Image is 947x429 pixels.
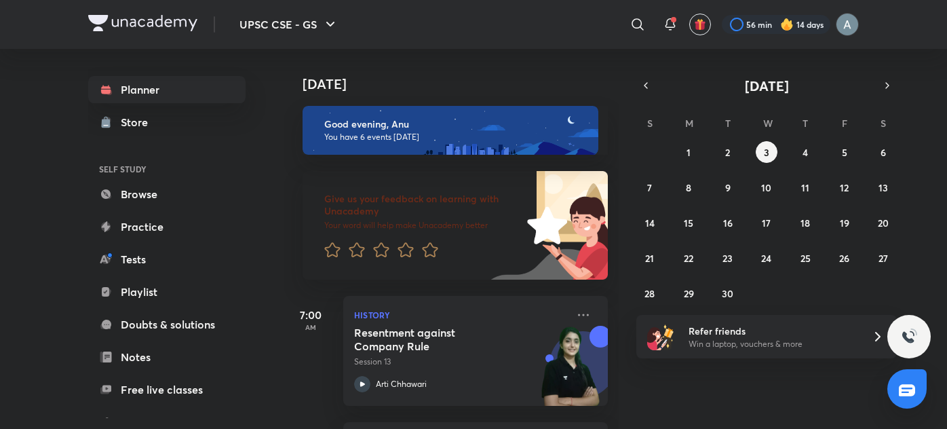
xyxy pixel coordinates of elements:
[717,176,739,198] button: September 9, 2025
[725,181,731,194] abbr: September 9, 2025
[763,117,773,130] abbr: Wednesday
[794,247,816,269] button: September 25, 2025
[803,117,808,130] abbr: Thursday
[764,146,769,159] abbr: September 3, 2025
[88,109,246,136] a: Store
[678,247,699,269] button: September 22, 2025
[303,76,621,92] h4: [DATE]
[872,247,894,269] button: September 27, 2025
[694,18,706,31] img: avatar
[645,217,655,229] abbr: September 14, 2025
[678,212,699,234] button: September 15, 2025
[88,376,246,403] a: Free live classes
[689,338,855,350] p: Win a laptop, vouchers & more
[717,282,739,304] button: September 30, 2025
[284,307,338,323] h5: 7:00
[684,217,693,229] abbr: September 15, 2025
[840,217,849,229] abbr: September 19, 2025
[842,146,847,159] abbr: September 5, 2025
[834,247,855,269] button: September 26, 2025
[794,212,816,234] button: September 18, 2025
[878,217,889,229] abbr: September 20, 2025
[284,323,338,331] p: AM
[881,117,886,130] abbr: Saturday
[324,220,522,231] p: Your word will help make Unacademy better
[722,287,733,300] abbr: September 30, 2025
[761,181,771,194] abbr: September 10, 2025
[324,132,586,143] p: You have 6 events [DATE]
[88,157,246,181] h6: SELF STUDY
[756,247,777,269] button: September 24, 2025
[88,15,197,31] img: Company Logo
[639,176,661,198] button: September 7, 2025
[678,176,699,198] button: September 8, 2025
[840,181,849,194] abbr: September 12, 2025
[834,176,855,198] button: September 12, 2025
[678,282,699,304] button: September 29, 2025
[324,193,522,217] h6: Give us your feedback on learning with Unacademy
[800,252,811,265] abbr: September 25, 2025
[881,146,886,159] abbr: September 6, 2025
[639,282,661,304] button: September 28, 2025
[303,106,598,155] img: evening
[231,11,347,38] button: UPSC CSE - GS
[725,117,731,130] abbr: Tuesday
[836,13,859,36] img: Anu Singh
[717,212,739,234] button: September 16, 2025
[800,217,810,229] abbr: September 18, 2025
[839,252,849,265] abbr: September 26, 2025
[794,176,816,198] button: September 11, 2025
[88,311,246,338] a: Doubts & solutions
[376,378,427,390] p: Arti Chhawari
[647,181,652,194] abbr: September 7, 2025
[639,247,661,269] button: September 21, 2025
[794,141,816,163] button: September 4, 2025
[354,307,567,323] p: History
[354,356,567,368] p: Session 13
[684,252,693,265] abbr: September 22, 2025
[88,15,197,35] a: Company Logo
[684,287,694,300] abbr: September 29, 2025
[756,141,777,163] button: September 3, 2025
[872,212,894,234] button: September 20, 2025
[678,141,699,163] button: September 1, 2025
[324,118,586,130] h6: Good evening, Anu
[88,343,246,371] a: Notes
[756,176,777,198] button: September 10, 2025
[647,323,674,350] img: referral
[644,287,655,300] abbr: September 28, 2025
[88,213,246,240] a: Practice
[842,117,847,130] abbr: Friday
[834,212,855,234] button: September 19, 2025
[121,114,156,130] div: Store
[645,252,654,265] abbr: September 21, 2025
[872,176,894,198] button: September 13, 2025
[689,14,711,35] button: avatar
[761,252,771,265] abbr: September 24, 2025
[762,217,771,229] abbr: September 17, 2025
[88,246,246,273] a: Tests
[756,212,777,234] button: September 17, 2025
[533,326,608,419] img: unacademy
[901,329,917,345] img: ttu
[780,18,794,31] img: streak
[803,146,808,159] abbr: September 4, 2025
[354,326,523,353] h5: Resentment against Company Rule
[801,181,809,194] abbr: September 11, 2025
[88,278,246,305] a: Playlist
[725,146,730,159] abbr: September 2, 2025
[481,171,608,280] img: feedback_image
[88,76,246,103] a: Planner
[723,217,733,229] abbr: September 16, 2025
[685,117,693,130] abbr: Monday
[687,146,691,159] abbr: September 1, 2025
[686,181,691,194] abbr: September 8, 2025
[88,181,246,208] a: Browse
[834,141,855,163] button: September 5, 2025
[655,76,878,95] button: [DATE]
[639,212,661,234] button: September 14, 2025
[689,324,855,338] h6: Refer friends
[647,117,653,130] abbr: Sunday
[717,247,739,269] button: September 23, 2025
[878,252,888,265] abbr: September 27, 2025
